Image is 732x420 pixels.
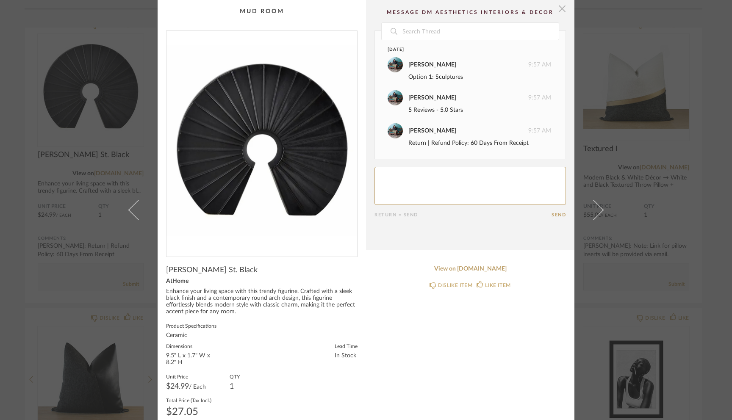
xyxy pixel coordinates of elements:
[388,57,403,72] img: Danyela M. Alexander
[166,278,358,285] div: AtHome
[388,90,551,105] div: 9:57 AM
[388,57,551,72] div: 9:57 AM
[408,72,551,82] div: Option 1: Sculptures
[166,397,211,403] label: Total Price (Tax Incl.)
[408,105,551,115] div: 5 Reviews - 5.0 Stars
[166,31,357,250] img: edb6fb16-f33c-4d6d-812e-ba273b089328_1000x1000.jpg
[166,353,217,366] div: 9.5" L x 1.7" W x 8.2" H
[374,212,552,218] div: Return = Send
[485,281,510,290] div: LIKE ITEM
[166,31,357,250] div: 0
[438,281,472,290] div: DISLIKE ITEM
[374,265,566,273] a: View on [DOMAIN_NAME]
[166,373,206,380] label: Unit Price
[408,126,456,135] div: [PERSON_NAME]
[388,47,535,53] div: [DATE]
[230,373,240,380] label: QTY
[166,322,358,329] label: Product Specifications
[166,332,358,339] div: Ceramic
[166,343,217,349] label: Dimensions
[230,383,240,390] div: 1
[189,384,206,390] span: / Each
[166,383,189,390] span: $24.99
[388,123,403,138] img: Danyela M. Alexander
[335,343,358,349] label: Lead Time
[388,123,551,138] div: 9:57 AM
[335,353,358,359] div: In Stock
[408,138,551,148] div: Return | Refund Policy: 60 Days From Receipt
[166,265,258,275] span: [PERSON_NAME] St. Black
[552,212,566,218] button: Send
[408,93,456,102] div: [PERSON_NAME]
[408,60,456,69] div: [PERSON_NAME]
[388,90,403,105] img: Danyela M. Alexander
[166,288,358,315] div: Enhance your living space with this trendy figurine. Crafted with a sleek black finish and a cont...
[402,23,559,40] input: Search Thread
[166,407,211,417] div: $27.05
